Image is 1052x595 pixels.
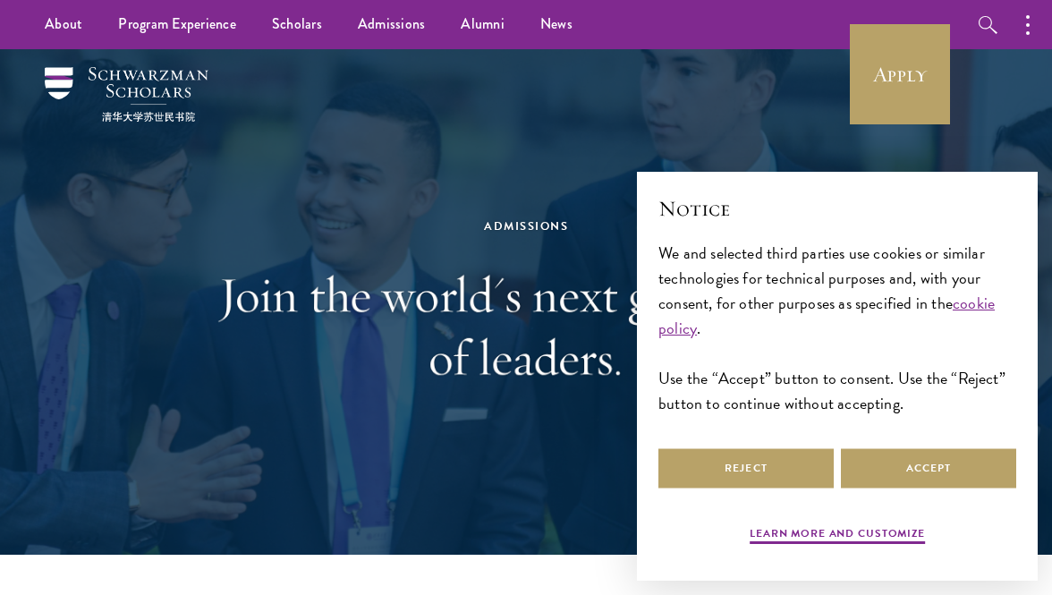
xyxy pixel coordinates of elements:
a: Apply [850,24,950,124]
button: Accept [841,448,1016,489]
button: Reject [658,448,834,489]
button: Learn more and customize [750,525,925,547]
h1: Join the world's next generation of leaders. [217,263,835,388]
a: cookie policy [658,291,995,340]
div: Admissions [217,217,835,236]
div: We and selected third parties use cookies or similar technologies for technical purposes and, wit... [658,241,1016,417]
h2: Notice [658,193,1016,224]
img: Schwarzman Scholars [45,67,208,122]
